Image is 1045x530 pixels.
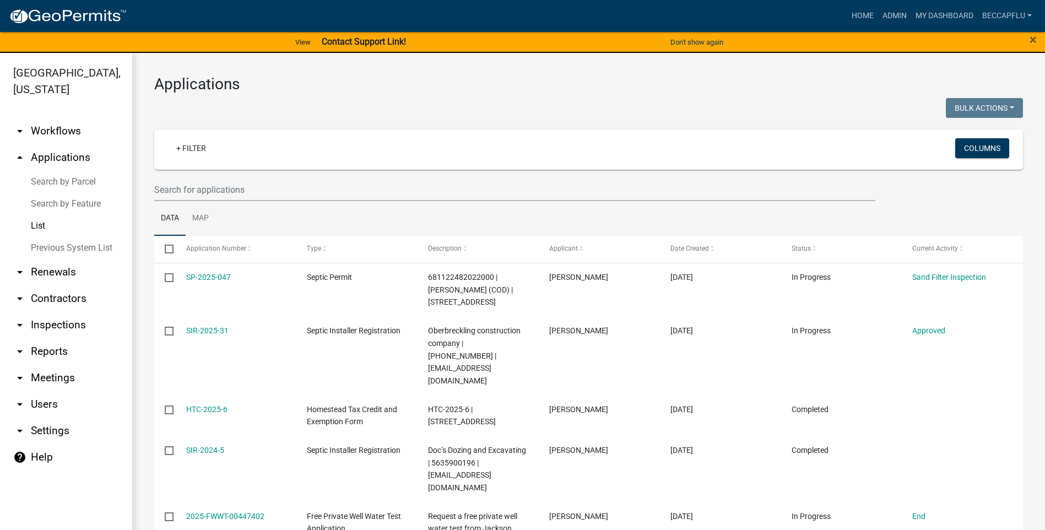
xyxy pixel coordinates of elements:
datatable-header-cell: Select [154,236,175,262]
a: View [291,33,315,51]
span: Date Created [670,245,709,252]
button: Don't show again [666,33,728,51]
span: Septic Installer Registration [307,326,400,335]
a: BeccaPflu [978,6,1036,26]
a: Admin [878,6,911,26]
i: help [13,451,26,464]
span: Dennis Lenz [549,512,608,521]
button: Columns [955,138,1009,158]
datatable-header-cell: Status [781,236,902,262]
a: Map [186,201,215,236]
a: Approved [912,326,945,335]
a: HTC-2025-6 [186,405,228,414]
datatable-header-cell: Applicant [539,236,660,262]
a: End [912,512,925,521]
span: 07/09/2025 [670,512,693,521]
span: Type [307,245,321,252]
h3: Applications [154,75,1023,94]
datatable-header-cell: Type [296,236,418,262]
span: David oberbreckling [549,326,608,335]
span: Septic Installer Registration [307,446,400,455]
span: × [1030,32,1037,47]
a: Sand Filter Inspection [912,273,986,282]
span: Doc’s Dozing and Excavating | 5635900196 | Docsdozing59@yahoo.com [428,446,526,492]
strong: Contact Support Link! [322,36,406,47]
span: 01/10/2025 [670,405,693,414]
datatable-header-cell: Description [418,236,539,262]
span: Septic Permit [307,273,352,282]
span: Oberbreckling construction company | 563 5997980 | Davidoberbreckling@gmail.com [428,326,521,385]
a: SP-2025-047 [186,273,231,282]
a: + Filter [167,138,215,158]
i: arrow_drop_down [13,424,26,437]
span: Application Number [186,245,246,252]
input: Search for applications [154,179,875,201]
span: 681122482022000 | White, Darren (COD) | 401 E MADISON ST [428,273,513,307]
datatable-header-cell: Current Activity [902,236,1023,262]
span: 07/15/2025 [670,326,693,335]
i: arrow_drop_down [13,125,26,138]
a: My Dashboard [911,6,978,26]
i: arrow_drop_down [13,398,26,411]
datatable-header-cell: Date Created [660,236,781,262]
span: In Progress [792,326,831,335]
span: 04/28/2025 [670,273,693,282]
span: Current Activity [912,245,958,252]
span: Debra Beschen [549,405,608,414]
button: Bulk Actions [946,98,1023,118]
span: 03/21/2024 [670,446,693,455]
span: Description [428,245,462,252]
button: Close [1030,33,1037,46]
i: arrow_drop_down [13,345,26,358]
a: Data [154,201,186,236]
i: arrow_drop_down [13,266,26,279]
span: Homestead Tax Credit and Exemption Form [307,405,397,426]
a: SIR-2025-31 [186,326,229,335]
span: Dennis Bradley [549,446,608,455]
span: Completed [792,405,829,414]
span: Completed [792,446,829,455]
span: In Progress [792,512,831,521]
i: arrow_drop_up [13,151,26,164]
datatable-header-cell: Application Number [175,236,296,262]
span: Applicant [549,245,578,252]
span: In Progress [792,273,831,282]
a: Home [847,6,878,26]
i: arrow_drop_down [13,318,26,332]
span: Darren White [549,273,608,282]
span: HTC-2025-6 | 118 N 2ND ST UNIT 1181/2 [428,405,496,426]
i: arrow_drop_down [13,371,26,385]
a: SIR-2024-5 [186,446,224,455]
span: Status [792,245,811,252]
a: 2025-FWWT-00447402 [186,512,264,521]
i: arrow_drop_down [13,292,26,305]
